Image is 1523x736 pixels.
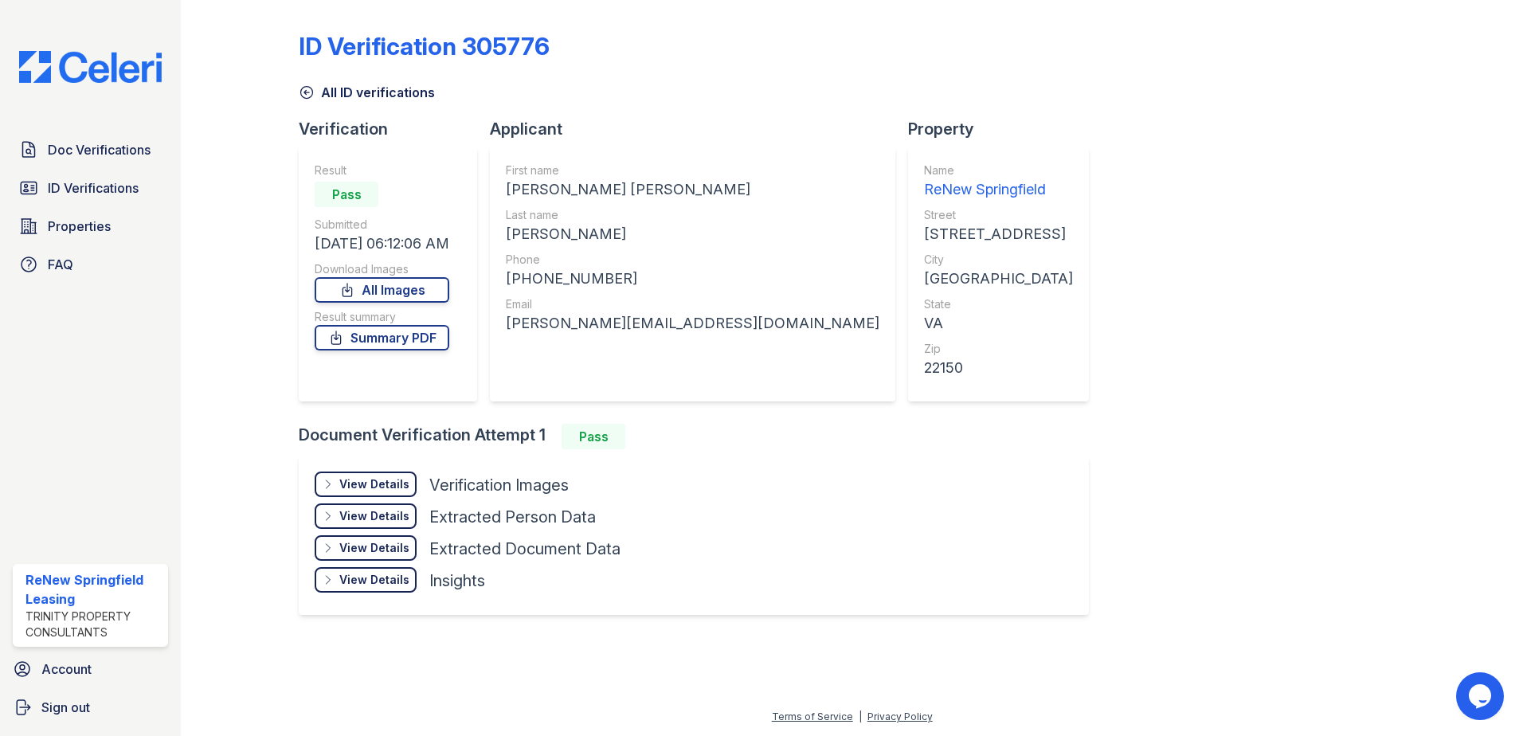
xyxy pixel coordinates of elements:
a: Properties [13,210,168,242]
div: Extracted Document Data [429,538,621,560]
a: ID Verifications [13,172,168,204]
div: Submitted [315,217,449,233]
span: Sign out [41,698,90,717]
div: [PERSON_NAME] [506,223,879,245]
div: [PHONE_NUMBER] [506,268,879,290]
div: Trinity Property Consultants [25,609,162,640]
a: Terms of Service [772,711,853,722]
img: CE_Logo_Blue-a8612792a0a2168367f1c8372b55b34899dd931a85d93a1a3d3e32e68fde9ad4.png [6,51,174,83]
a: Account [6,653,174,685]
div: First name [506,162,879,178]
div: Result [315,162,449,178]
div: View Details [339,572,409,588]
div: Result summary [315,309,449,325]
a: FAQ [13,249,168,280]
div: View Details [339,476,409,492]
div: Verification Images [429,474,569,496]
div: View Details [339,508,409,524]
span: ID Verifications [48,178,139,198]
div: VA [924,312,1073,335]
div: Insights [429,570,485,592]
div: Pass [562,424,625,449]
span: FAQ [48,255,73,274]
div: [PERSON_NAME][EMAIL_ADDRESS][DOMAIN_NAME] [506,312,879,335]
div: Verification [299,118,490,140]
div: Document Verification Attempt 1 [299,424,1102,449]
div: View Details [339,540,409,556]
div: Property [908,118,1102,140]
a: Name ReNew Springfield [924,162,1073,201]
a: All Images [315,277,449,303]
div: Zip [924,341,1073,357]
a: Doc Verifications [13,134,168,166]
span: Doc Verifications [48,140,151,159]
div: State [924,296,1073,312]
div: Applicant [490,118,908,140]
div: City [924,252,1073,268]
div: ID Verification 305776 [299,32,550,61]
iframe: chat widget [1456,672,1507,720]
div: ReNew Springfield Leasing [25,570,162,609]
div: ReNew Springfield [924,178,1073,201]
div: | [859,711,862,722]
div: Download Images [315,261,449,277]
div: Phone [506,252,879,268]
div: Last name [506,207,879,223]
div: Name [924,162,1073,178]
div: Street [924,207,1073,223]
div: Pass [315,182,378,207]
a: All ID verifications [299,83,435,102]
div: [GEOGRAPHIC_DATA] [924,268,1073,290]
a: Sign out [6,691,174,723]
span: Properties [48,217,111,236]
div: [PERSON_NAME] [PERSON_NAME] [506,178,879,201]
div: [STREET_ADDRESS] [924,223,1073,245]
div: 22150 [924,357,1073,379]
a: Summary PDF [315,325,449,350]
a: Privacy Policy [867,711,933,722]
div: Extracted Person Data [429,506,596,528]
div: Email [506,296,879,312]
span: Account [41,660,92,679]
div: [DATE] 06:12:06 AM [315,233,449,255]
